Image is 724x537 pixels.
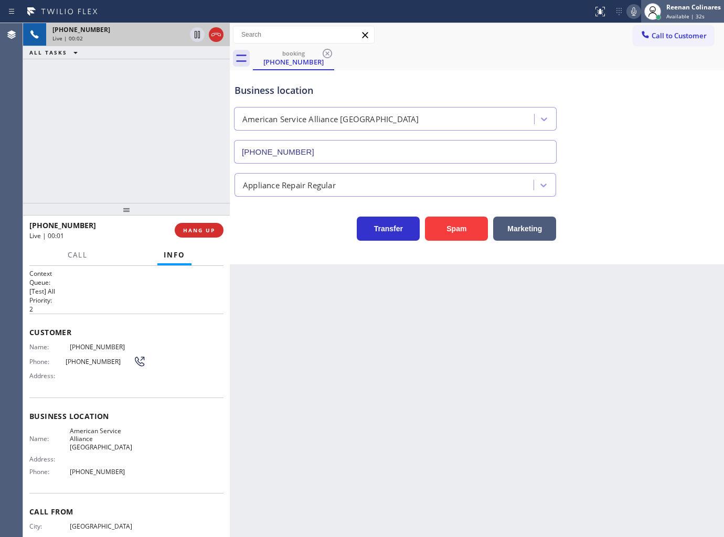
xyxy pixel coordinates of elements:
[254,47,333,69] div: (708) 350-4539
[242,113,419,125] div: American Service Alliance [GEOGRAPHIC_DATA]
[70,522,146,530] span: [GEOGRAPHIC_DATA]
[61,245,94,265] button: Call
[66,358,133,366] span: [PHONE_NUMBER]
[29,305,223,314] p: 2
[29,522,70,530] span: City:
[209,27,223,42] button: Hang up
[70,468,146,476] span: [PHONE_NUMBER]
[29,296,223,305] h2: Priority:
[52,35,83,42] span: Live | 00:02
[254,57,333,67] div: [PHONE_NUMBER]
[157,245,191,265] button: Info
[70,427,146,451] span: American Service Alliance [GEOGRAPHIC_DATA]
[425,217,488,241] button: Spam
[29,220,96,230] span: [PHONE_NUMBER]
[666,3,721,12] div: Reenan Colinares
[29,287,223,296] p: [Test] All
[23,46,88,59] button: ALL TASKS
[70,343,146,351] span: [PHONE_NUMBER]
[233,26,374,43] input: Search
[493,217,556,241] button: Marketing
[29,455,70,463] span: Address:
[29,372,70,380] span: Address:
[29,327,223,337] span: Customer
[29,231,64,240] span: Live | 00:01
[29,269,223,278] h1: Context
[183,227,215,234] span: HANG UP
[652,31,707,40] span: Call to Customer
[666,13,705,20] span: Available | 32s
[164,250,185,260] span: Info
[234,140,557,164] input: Phone Number
[626,4,641,19] button: Mute
[29,49,67,56] span: ALL TASKS
[68,250,88,260] span: Call
[29,468,70,476] span: Phone:
[175,223,223,238] button: HANG UP
[29,358,66,366] span: Phone:
[357,217,420,241] button: Transfer
[243,179,336,191] div: Appliance Repair Regular
[29,507,223,517] span: Call From
[29,278,223,287] h2: Queue:
[29,411,223,421] span: Business location
[633,26,714,46] button: Call to Customer
[29,435,70,443] span: Name:
[235,83,556,98] div: Business location
[254,49,333,57] div: booking
[190,27,205,42] button: Hold Customer
[52,25,110,34] span: [PHONE_NUMBER]
[29,343,70,351] span: Name:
